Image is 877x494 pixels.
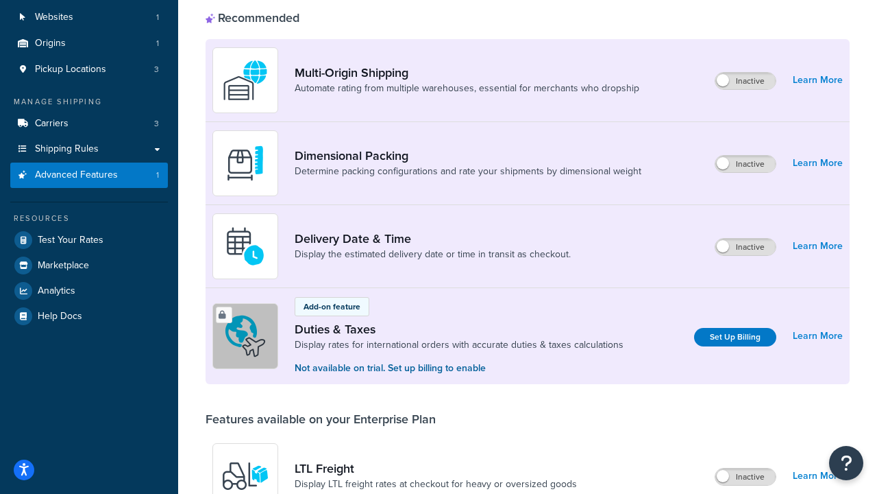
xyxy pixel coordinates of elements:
button: Open Resource Center [829,446,863,480]
span: 3 [154,64,159,75]
li: Origins [10,31,168,56]
a: Determine packing configurations and rate your shipments by dimensional weight [295,165,641,178]
a: Origins1 [10,31,168,56]
span: Advanced Features [35,169,118,181]
span: 3 [154,118,159,130]
span: Shipping Rules [35,143,99,155]
span: Marketplace [38,260,89,272]
span: 1 [156,169,159,181]
div: Features available on your Enterprise Plan [206,412,436,427]
a: Set Up Billing [694,328,776,346]
a: Dimensional Packing [295,148,641,163]
li: Pickup Locations [10,57,168,82]
span: Analytics [38,285,75,297]
a: Carriers3 [10,111,168,137]
span: Origins [35,38,66,49]
label: Inactive [715,73,776,89]
span: 1 [156,12,159,23]
label: Inactive [715,469,776,485]
label: Inactive [715,239,776,255]
a: Websites1 [10,5,168,30]
a: Learn More [793,327,843,346]
p: Not available on trial. Set up billing to enable [295,361,623,376]
div: Resources [10,213,168,224]
a: Display LTL freight rates at checkout for heavy or oversized goods [295,478,577,491]
label: Inactive [715,156,776,172]
li: Advanced Features [10,163,168,188]
li: Websites [10,5,168,30]
span: Help Docs [38,311,82,322]
span: Pickup Locations [35,64,106,75]
a: Display the estimated delivery date or time in transit as checkout. [295,248,571,261]
a: Duties & Taxes [295,322,623,337]
a: Analytics [10,279,168,303]
img: gfkeb5ejjkALwAAAABJRU5ErkJggg== [221,222,269,270]
a: Test Your Rates [10,228,168,252]
a: Delivery Date & Time [295,231,571,246]
div: Recommended [206,10,299,25]
a: LTL Freight [295,461,577,476]
img: DTVBYsAAAAAASUVORK5CYII= [221,139,269,187]
a: Help Docs [10,304,168,329]
span: Carriers [35,118,69,130]
a: Multi-Origin Shipping [295,65,639,80]
a: Automate rating from multiple warehouses, essential for merchants who dropship [295,82,639,95]
a: Marketplace [10,253,168,278]
span: Test Your Rates [38,235,103,246]
li: Carriers [10,111,168,137]
div: Manage Shipping [10,96,168,108]
img: WatD5o0RtDAAAAAElFTkSuQmCC [221,56,269,104]
a: Learn More [793,237,843,256]
a: Learn More [793,71,843,90]
a: Learn More [793,154,843,173]
p: Add-on feature [304,301,360,313]
a: Learn More [793,467,843,486]
a: Pickup Locations3 [10,57,168,82]
a: Display rates for international orders with accurate duties & taxes calculations [295,338,623,352]
a: Shipping Rules [10,137,168,162]
span: Websites [35,12,73,23]
span: 1 [156,38,159,49]
a: Advanced Features1 [10,163,168,188]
